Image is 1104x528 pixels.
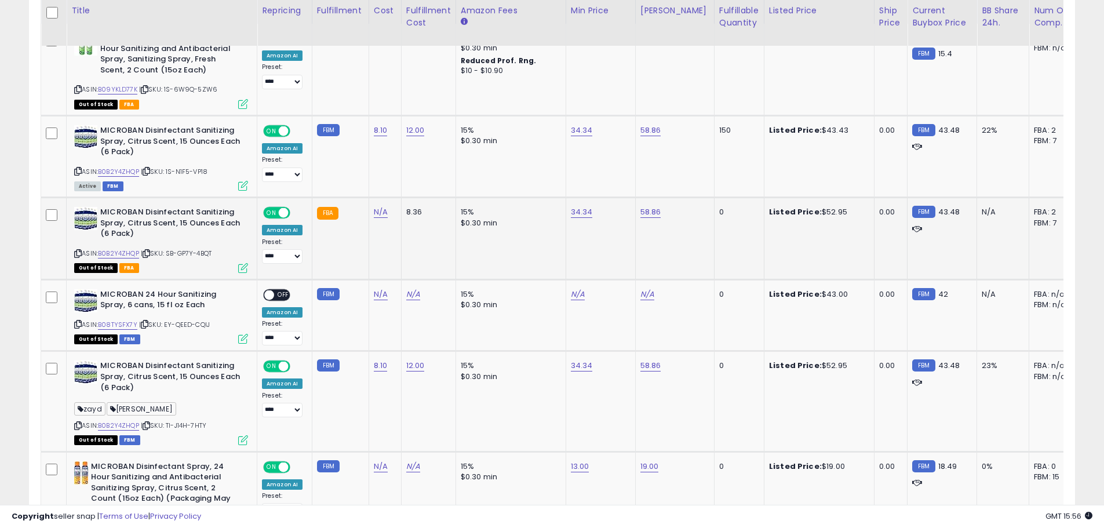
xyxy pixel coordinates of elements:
span: 43.48 [938,125,960,136]
div: 8.36 [406,207,447,217]
span: ON [264,126,279,136]
div: 0 [719,289,755,300]
a: 34.34 [571,206,593,218]
span: All listings that are currently out of stock and unavailable for purchase on Amazon [74,100,118,110]
div: BB Share 24h. [982,5,1024,29]
a: 34.34 [571,360,593,372]
div: seller snap | | [12,511,201,522]
span: All listings that are currently out of stock and unavailable for purchase on Amazon [74,334,118,344]
div: FBA: 0 [1034,461,1072,472]
a: N/A [374,206,388,218]
a: B09YKLD77K [98,85,137,94]
a: N/A [640,289,654,300]
img: 51o7Gg+fdyL._SL40_.jpg [74,289,97,312]
a: N/A [571,289,585,300]
span: | SKU: SB-GP7Y-4BQT [141,249,212,258]
small: FBM [317,460,340,472]
span: | SKU: 1S-6W9Q-5ZW6 [139,85,217,94]
span: OFF [289,126,307,136]
b: Listed Price: [769,461,822,472]
span: 18.49 [938,461,957,472]
div: Fulfillment Cost [406,5,451,29]
a: N/A [374,289,388,300]
div: Listed Price [769,5,869,17]
a: Terms of Use [99,511,148,522]
b: MICROBAN Disinfectant Spray, 24 Hour Sanitizing and Antibacterial Sanitizing Spray, Citrus Scent,... [91,461,232,518]
div: 0 [719,461,755,472]
span: 43.48 [938,206,960,217]
img: 51o7Gg+fdyL._SL40_.jpg [74,125,97,148]
div: 0.00 [879,361,898,371]
a: B0B2Y4ZHQP [98,249,139,258]
small: FBM [317,359,340,372]
div: Amazon AI [262,225,303,235]
div: 0.00 [879,461,898,472]
small: FBM [317,288,340,300]
div: FBA: 2 [1034,207,1072,217]
span: zayd [74,402,105,416]
div: $0.30 min [461,372,557,382]
a: 13.00 [571,461,589,472]
div: Amazon AI [262,307,303,318]
span: FBM [119,435,140,445]
div: [PERSON_NAME] [640,5,709,17]
b: MICROBAN Disinfectant Sanitizing Spray, Citrus Scent, 15 Ounces Each (6 Pack) [100,207,241,242]
div: $0.30 min [461,300,557,310]
img: 51CdGIzdgzL._SL40_.jpg [74,461,88,485]
b: MICROBAN Disinfectant Sanitizing Spray, Citrus Scent, 15 Ounces Each (6 Pack) [100,361,241,396]
b: MICROBAN Disinfectant Sanitizing Spray, Citrus Scent, 15 Ounces Each (6 Pack) [100,125,241,161]
div: 0.00 [879,125,898,136]
a: N/A [406,289,420,300]
div: $43.00 [769,289,865,300]
div: Preset: [262,238,303,264]
span: OFF [274,290,293,300]
span: All listings currently available for purchase on Amazon [74,181,101,191]
a: B0B2Y4ZHQP [98,167,139,177]
small: FBM [912,288,935,300]
div: 15% [461,461,557,472]
b: Listed Price: [769,206,822,217]
div: Preset: [262,492,303,518]
strong: Copyright [12,511,54,522]
div: FBM: 7 [1034,218,1072,228]
b: Listed Price: [769,125,822,136]
div: 0.00 [879,207,898,217]
div: Title [71,5,252,17]
div: 22% [982,125,1020,136]
div: Current Buybox Price [912,5,972,29]
div: 0% [982,461,1020,472]
div: Fulfillable Quantity [719,5,759,29]
small: FBM [912,359,935,372]
div: Amazon Fees [461,5,561,17]
b: MICROBAN Disinfectant Spray, 24 Hour Sanitizing and Antibacterial Spray, Sanitizing Spray, Fresh ... [100,32,241,78]
small: FBM [912,124,935,136]
span: OFF [289,462,307,472]
span: 2025-10-13 15:56 GMT [1045,511,1092,522]
a: N/A [406,461,420,472]
span: All listings that are currently out of stock and unavailable for purchase on Amazon [74,263,118,273]
small: FBM [912,460,935,472]
div: Num of Comp. [1034,5,1076,29]
b: Listed Price: [769,289,822,300]
span: OFF [289,362,307,372]
span: | SKU: TI-J14H-7HTY [141,421,206,430]
div: $10 - $10.90 [461,66,557,76]
div: Amazon AI [262,479,303,490]
span: ON [264,208,279,218]
img: 51o7Gg+fdyL._SL40_.jpg [74,361,97,384]
div: $19.00 [769,461,865,472]
a: 58.86 [640,125,661,136]
span: 43.48 [938,360,960,371]
span: 42 [938,289,948,300]
div: $0.30 min [461,218,557,228]
div: 15% [461,207,557,217]
div: FBM: n/a [1034,372,1072,382]
div: FBM: n/a [1034,300,1072,310]
div: ASIN: [74,207,248,271]
div: 15% [461,125,557,136]
div: $52.95 [769,207,865,217]
a: B0B2Y4ZHQP [98,421,139,431]
a: 12.00 [406,125,425,136]
div: Cost [374,5,396,17]
b: Listed Price: [769,360,822,371]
